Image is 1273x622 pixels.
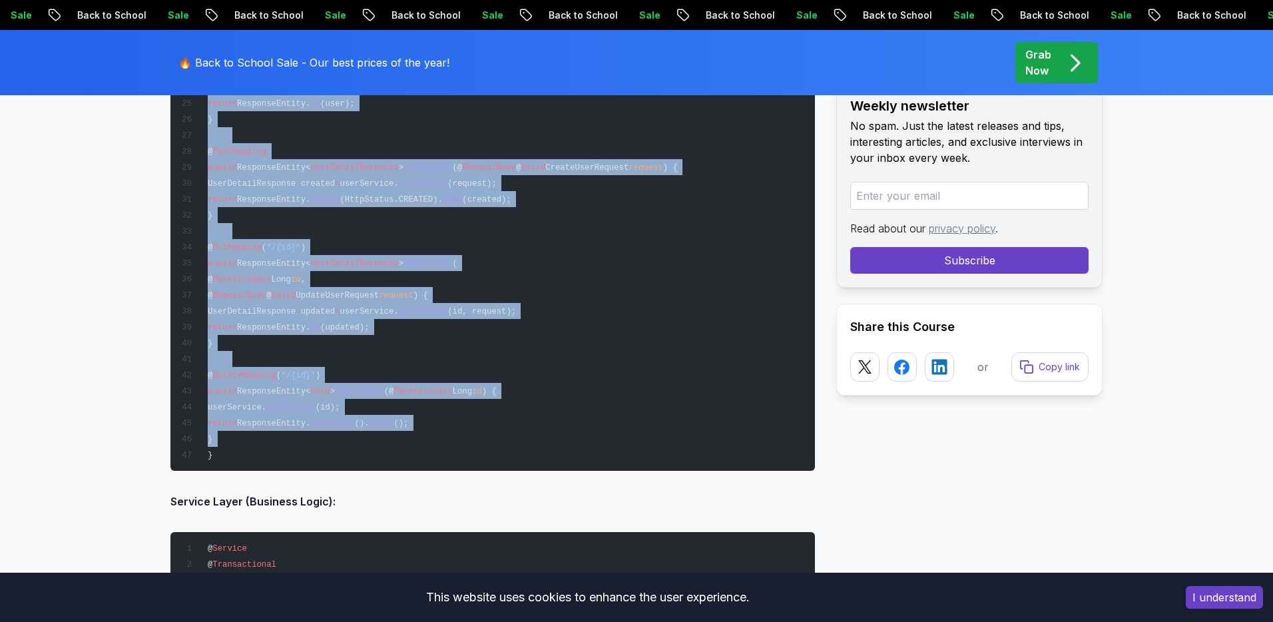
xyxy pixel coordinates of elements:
span: PathVariable [212,275,271,284]
span: Void [310,387,330,396]
span: request [629,163,662,172]
span: PostMapping [212,147,266,156]
span: @ [208,371,212,380]
span: id [291,275,301,284]
span: ) [316,371,320,380]
span: } [208,211,212,220]
span: (request); [447,179,497,188]
p: Grab Now [1025,47,1051,79]
span: build [370,419,394,428]
p: Sale [778,9,821,22]
span: userService. [340,307,398,316]
span: ( [453,259,457,268]
p: Sale [464,9,507,22]
p: Back to School [1159,9,1250,22]
span: RequestBody [462,163,516,172]
span: DeleteMapping [212,371,276,380]
span: ResponseEntity. [237,323,310,332]
div: This website uses cookies to enhance the user experience. [10,583,1166,612]
strong: Service Layer (Business Logic): [170,495,336,508]
span: status [310,195,340,204]
span: (). [355,419,370,428]
span: (updated); [320,323,370,332]
span: createUser [403,163,453,172]
button: Accept cookies [1186,586,1263,609]
p: Back to School [216,9,307,22]
span: noContent [310,419,354,428]
span: UserDetailResponse created [208,179,335,188]
span: PutMapping [212,243,262,252]
span: "/{id}" [266,243,300,252]
span: ) { [663,163,678,172]
span: PathVariable [393,387,452,396]
span: > [330,387,335,396]
span: public [208,259,237,268]
span: "/{id}" [281,371,315,380]
span: ok [310,99,320,109]
span: Service [212,544,246,553]
span: Valid [521,163,546,172]
span: (created); [462,195,511,204]
span: @ [208,560,212,569]
span: } [208,115,212,125]
span: Valid [272,291,296,300]
h2: Weekly newsletter [850,97,1089,115]
span: ResponseEntity. [237,99,310,109]
span: body [443,195,462,204]
span: @ [266,291,271,300]
span: (@ [384,387,394,396]
span: deleteUser [266,403,316,412]
span: public [208,387,237,396]
a: privacy policy [929,222,995,235]
p: Back to School [374,9,464,22]
span: > [399,163,403,172]
p: Read about our . [850,220,1089,236]
span: ResponseEntity. [237,195,310,204]
span: userService. [340,179,398,188]
p: Back to School [845,9,935,22]
span: ok [310,323,320,332]
p: Sale [1093,9,1135,22]
span: @ [208,243,212,252]
span: ) [301,243,306,252]
span: request [379,291,413,300]
span: public [208,163,237,172]
button: Copy link [1011,352,1089,382]
span: createUser [399,179,448,188]
span: > [399,259,403,268]
span: UpdateUserRequest [296,291,379,300]
span: Long [453,387,472,396]
span: ResponseEntity< [237,259,310,268]
span: userService. [208,403,266,412]
span: } [208,339,212,348]
span: RequestBody [212,291,266,300]
span: ( [262,243,266,252]
span: ResponseEntity< [237,163,310,172]
p: No spam. Just the latest releases and tips, interesting articles, and exclusive interviews in you... [850,118,1089,166]
span: } [208,435,212,444]
span: , [301,275,306,284]
p: Sale [150,9,192,22]
span: ResponseEntity< [237,387,310,396]
span: @ [208,147,212,156]
span: return [208,419,237,428]
span: deleteUser [335,387,384,396]
span: ( [276,371,281,380]
span: Long [272,275,291,284]
p: Sale [935,9,978,22]
span: return [208,99,237,109]
span: CreateUserRequest [545,163,629,172]
span: (@ [453,163,463,172]
p: Back to School [688,9,778,22]
span: UserDetailResponse [310,259,398,268]
span: updateUser [403,259,453,268]
span: UserDetailResponse [310,163,398,172]
span: ) { [482,387,497,396]
span: @ [516,163,521,172]
p: Back to School [1002,9,1093,22]
p: Sale [621,9,664,22]
span: id [472,387,482,396]
span: return [208,195,237,204]
span: UserDetailResponse updated [208,307,335,316]
p: Sale [307,9,350,22]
